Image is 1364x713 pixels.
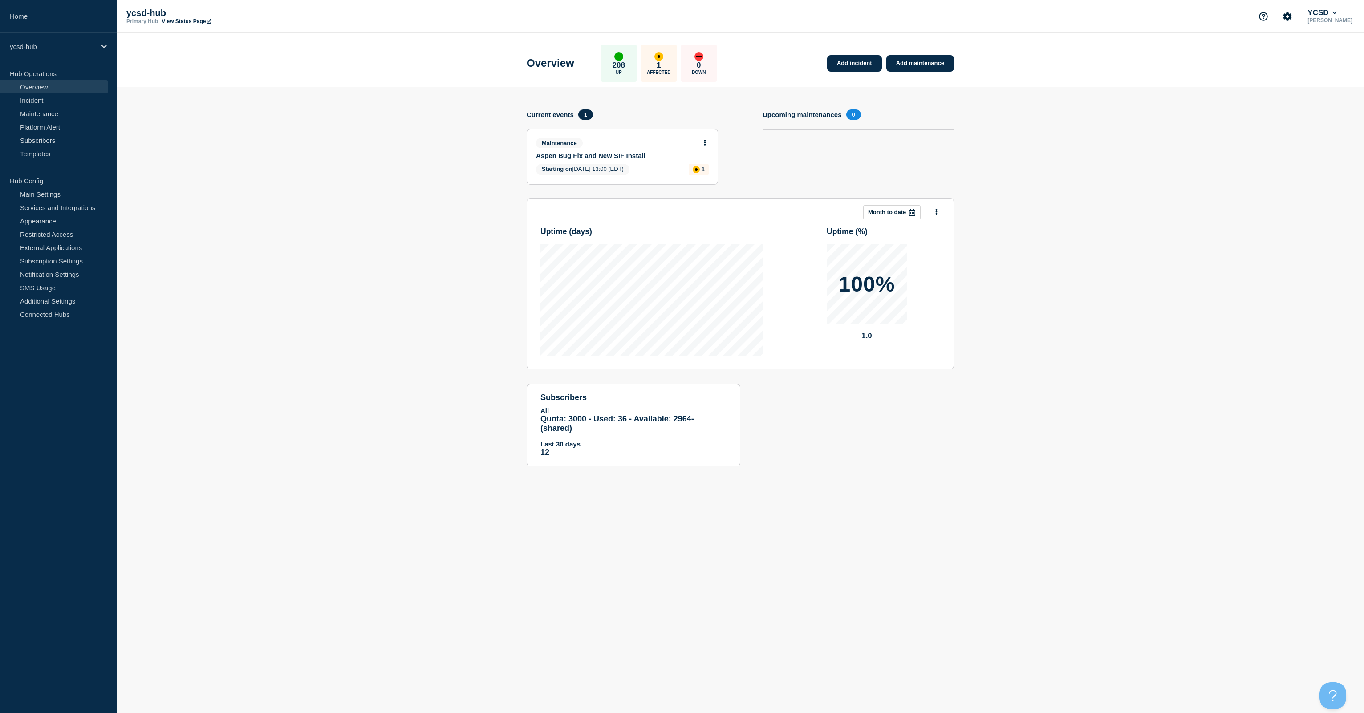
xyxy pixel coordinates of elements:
[614,52,623,61] div: up
[692,70,706,75] p: Down
[10,43,95,50] p: ycsd-hub
[162,18,211,24] a: View Status Page
[697,61,701,70] p: 0
[1319,682,1346,709] iframe: Help Scout Beacon - Open
[827,55,882,72] a: Add incident
[536,164,629,175] span: [DATE] 13:00 (EDT)
[527,57,574,69] h1: Overview
[654,52,663,61] div: affected
[540,440,727,448] p: Last 30 days
[616,70,622,75] p: Up
[763,111,842,118] h4: Upcoming maintenances
[540,227,592,236] h3: Uptime ( days )
[702,166,705,173] p: 1
[540,393,727,402] h4: subscribers
[886,55,954,72] a: Add maintenance
[527,111,574,118] h4: Current events
[694,52,703,61] div: down
[693,166,700,173] div: affected
[540,448,727,457] p: 12
[536,138,583,148] span: Maintenance
[868,209,906,215] p: Month to date
[1306,8,1339,17] button: YCSD
[827,332,907,340] p: 1.0
[126,8,304,18] p: ycsd-hub
[540,407,727,414] p: All
[578,109,593,120] span: 1
[1254,7,1273,26] button: Support
[647,70,670,75] p: Affected
[613,61,625,70] p: 208
[863,205,921,219] button: Month to date
[540,414,694,433] span: Quota: 3000 - Used: 36 - Available: 2964 - (shared)
[827,227,868,236] h3: Uptime ( % )
[126,18,158,24] p: Primary Hub
[839,274,895,295] p: 100%
[536,152,697,159] a: Aspen Bug Fix and New SIF Install
[846,109,861,120] span: 0
[1306,17,1354,24] p: [PERSON_NAME]
[542,166,572,172] span: Starting on
[657,61,661,70] p: 1
[1278,7,1297,26] button: Account settings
